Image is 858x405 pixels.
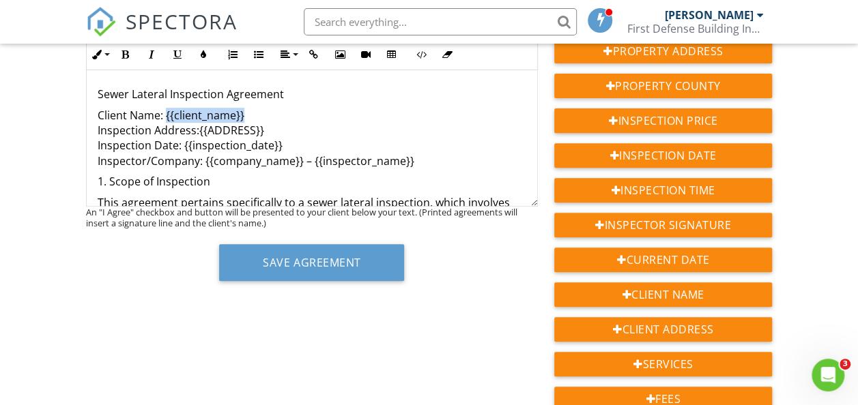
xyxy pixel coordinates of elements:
span: SPECTORA [126,7,238,35]
button: Unordered List [246,42,272,67]
div: [PERSON_NAME] [664,8,753,22]
button: Ordered List [220,42,246,67]
div: Inspector Signature [554,213,772,237]
button: Colors [190,42,216,67]
button: Save Agreement [219,244,404,281]
button: Inline Style [87,42,113,67]
a: SPECTORA [86,18,238,47]
div: Property County [554,74,772,98]
input: Search everything... [304,8,577,35]
div: Current Date [554,247,772,272]
div: First Defense Building Inspection [627,22,763,35]
p: 1. Scope of Inspection [98,174,526,189]
img: The Best Home Inspection Software - Spectora [86,7,116,37]
div: Property Address [554,39,772,63]
div: Client Address [554,317,772,342]
div: Inspection Time [554,178,772,202]
button: Bold (Ctrl+B) [113,42,139,67]
button: Italic (Ctrl+I) [139,42,165,67]
iframe: Intercom live chat [812,359,844,391]
div: Inspection Price [554,108,772,133]
div: An "I Agree" checkbox and button will be presented to your client below your text. (Printed agree... [86,207,538,228]
button: Underline (Ctrl+U) [165,42,190,67]
span: 3 [840,359,850,370]
p: Sewer Lateral Inspection Agreement [98,87,526,102]
div: Inspection Date [554,143,772,168]
p: This agreement pertains specifically to a sewer lateral inspection, which involves inspecting the... [98,195,526,271]
div: Client Name [554,282,772,307]
p: Client Name: {{client_name}} Inspection Address:{{ADDRESS}} Inspection Date: {{inspection_date}} ... [98,108,526,169]
div: Services [554,352,772,376]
